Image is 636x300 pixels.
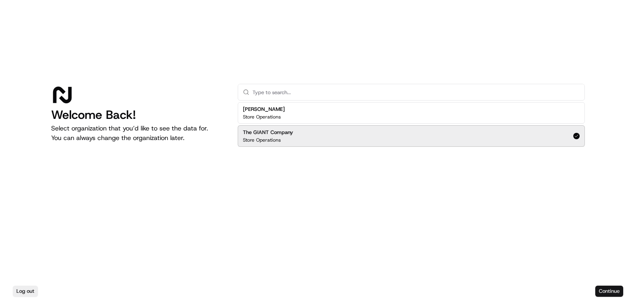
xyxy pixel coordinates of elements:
p: Store Operations [243,114,281,120]
button: Continue [595,286,623,297]
button: Log out [13,286,38,297]
p: Store Operations [243,137,281,143]
h2: The GIANT Company [243,129,293,136]
h1: Welcome Back! [51,108,225,122]
h2: [PERSON_NAME] [243,106,285,113]
div: Suggestions [238,101,585,148]
input: Type to search... [252,84,580,100]
p: Select organization that you’d like to see the data for. You can always change the organization l... [51,124,225,143]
